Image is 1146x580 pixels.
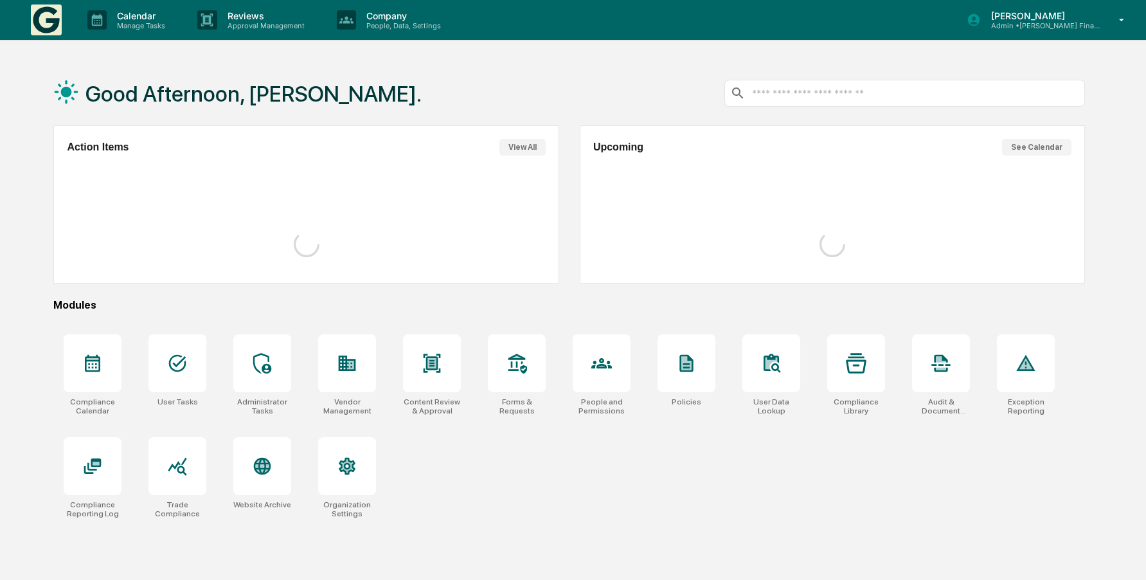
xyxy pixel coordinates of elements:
p: [PERSON_NAME] [981,10,1100,21]
div: Organization Settings [318,500,376,518]
p: Calendar [107,10,172,21]
p: People, Data, Settings [356,21,447,30]
div: User Data Lookup [742,397,800,415]
div: User Tasks [157,397,198,406]
div: Exception Reporting [997,397,1055,415]
button: See Calendar [1002,139,1071,156]
button: View All [499,139,546,156]
div: Modules [53,299,1085,311]
p: Reviews [217,10,311,21]
div: Administrator Tasks [233,397,291,415]
p: Company [356,10,447,21]
div: Website Archive [233,500,291,509]
img: logo [31,5,62,35]
div: People and Permissions [573,397,631,415]
div: Policies [672,397,701,406]
h1: Good Afternoon, [PERSON_NAME]. [85,81,422,107]
p: Admin • [PERSON_NAME] Financial Advisors [981,21,1100,30]
p: Approval Management [217,21,311,30]
h2: Action Items [67,141,129,153]
div: Vendor Management [318,397,376,415]
div: Content Review & Approval [403,397,461,415]
div: Compliance Library [827,397,885,415]
div: Audit & Document Logs [912,397,970,415]
div: Trade Compliance [148,500,206,518]
div: Compliance Reporting Log [64,500,121,518]
div: Compliance Calendar [64,397,121,415]
div: Forms & Requests [488,397,546,415]
p: Manage Tasks [107,21,172,30]
h2: Upcoming [593,141,643,153]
